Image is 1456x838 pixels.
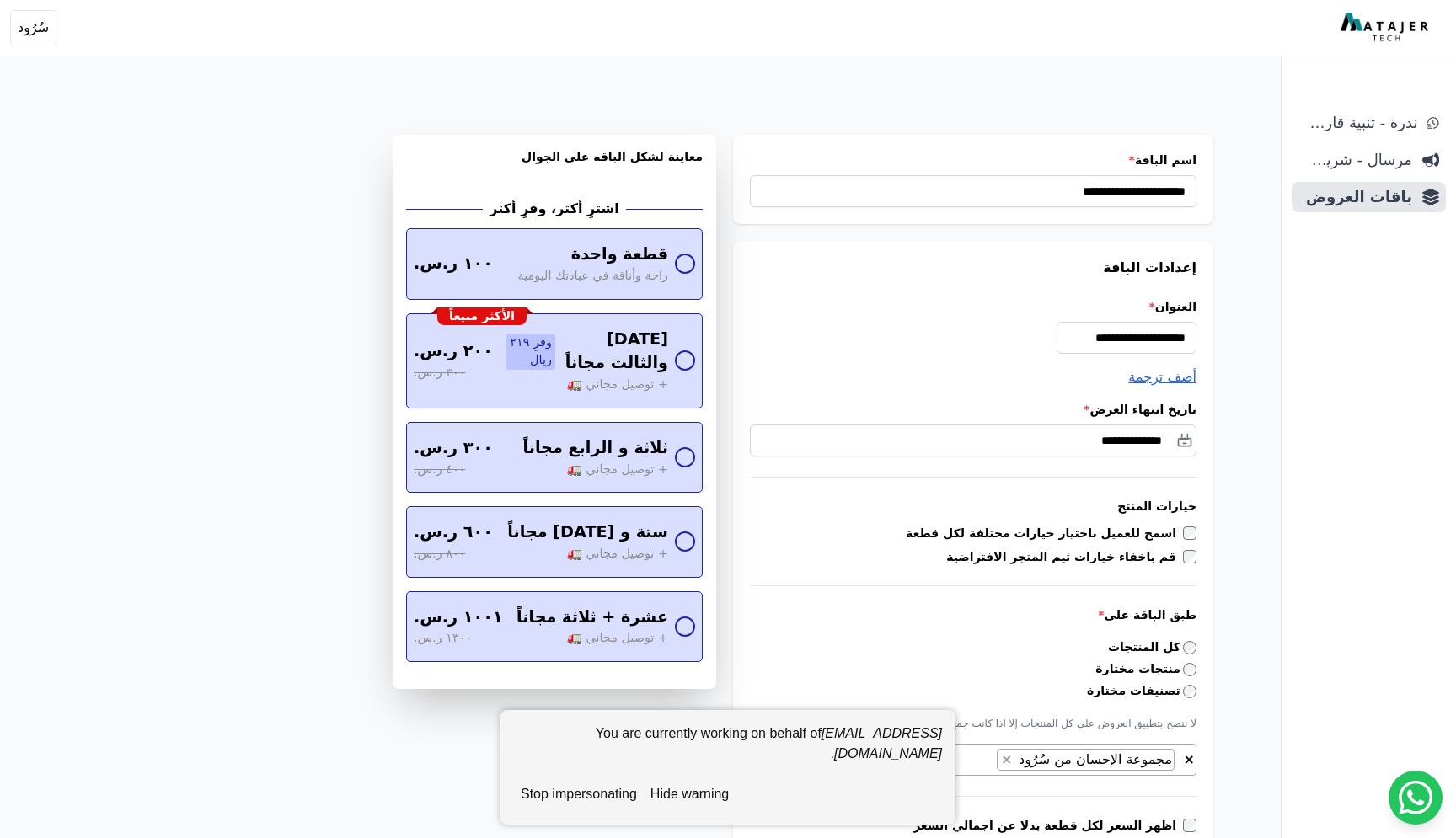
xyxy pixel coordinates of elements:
span: ٨٠٠ ر.س. [414,545,465,563]
label: طبق الباقة على [750,606,1196,623]
span: ٣٠٠ ر.س. [414,364,465,382]
span: ستة و [DATE] مجاناً [507,520,668,545]
span: مرسال - شريط دعاية [1298,148,1412,172]
span: × [1001,751,1012,767]
label: اسمح للعميل باختيار خيارات مختلفة لكل قطعة [906,525,1183,542]
span: + توصيل مجاني 🚛 [567,376,668,394]
h3: معاينة لشكل الباقه علي الجوال [406,148,703,185]
textarea: Search [982,750,993,771]
span: ٤٠٠ ر.س. [414,461,465,479]
label: تصنيفات مختارة [1087,682,1196,700]
span: + توصيل مجاني 🚛 [567,629,668,648]
input: تصنيفات مختارة [1183,685,1196,698]
li: مجموعة الإحسان من سُرُود [997,749,1175,771]
img: MatajerTech Logo [1341,13,1432,43]
span: ٦٠٠ ر.س. [414,520,493,545]
span: ثلاثة و الرابع مجاناً [522,436,668,461]
span: ١٠٠١ ر.س. [414,606,503,630]
button: hide warning [644,777,736,811]
label: قم باخفاء خيارات ثيم المتجر الافتراضية [946,548,1183,565]
span: ندرة - تنبية قارب علي النفاذ [1298,111,1417,135]
span: + توصيل مجاني 🚛 [567,545,668,563]
button: سُرُود [10,10,56,45]
button: أضف ترجمة [1128,367,1196,387]
label: منتجات مختارة [1095,660,1196,678]
input: كل المنتجات [1183,641,1196,654]
label: اسم الباقة [750,152,1196,168]
span: ١٠٠ ر.س. [414,252,493,276]
span: ١٣٠٠ ر.س. [414,629,472,648]
span: قطعة واحدة [571,243,668,267]
span: ٣٠٠ ر.س. [414,436,493,461]
span: باقات العروض [1298,185,1412,209]
div: الأكثر مبيعاً [437,307,527,326]
button: Remove item [998,750,1015,770]
span: عشرة + ثلاثة مجاناً [517,606,668,630]
span: راحة وأناقة في عبادتك اليومية [518,267,668,286]
span: ٢٠٠ ر.س. [414,339,493,364]
span: وفرِ ٢١٩ ريال [506,334,555,370]
em: [EMAIL_ADDRESS][DOMAIN_NAME] [822,726,942,761]
label: العنوان [750,298,1196,315]
label: تاريخ انتهاء العرض [750,401,1196,418]
input: منتجات مختارة [1183,663,1196,676]
span: أضف ترجمة [1128,369,1196,385]
button: stop impersonating [514,777,644,811]
h3: خيارات المنتج [750,498,1196,515]
h3: إعدادات الباقة [750,258,1196,278]
span: + توصيل مجاني 🚛 [567,461,668,479]
h2: اشترِ أكثر، وفرِ أكثر [490,199,618,219]
label: اظهر السعر لكل قطعة بدلا عن اجمالي السعر [913,817,1183,834]
label: كل المنتجات [1108,638,1196,656]
span: سُرُود [18,18,49,38]
span: ⁠[DATE] والثالث مجاناً [562,328,668,376]
p: لا ننصح بتطبيق العروض علي كل المنتجات إلا اذا كانت جميع منتجات المتجر متشابهه و متقاربة في السعر [750,717,1196,730]
span: مجموعة الإحسان من سُرُود [1014,751,1174,767]
div: You are currently working on behalf of . [514,723,942,777]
